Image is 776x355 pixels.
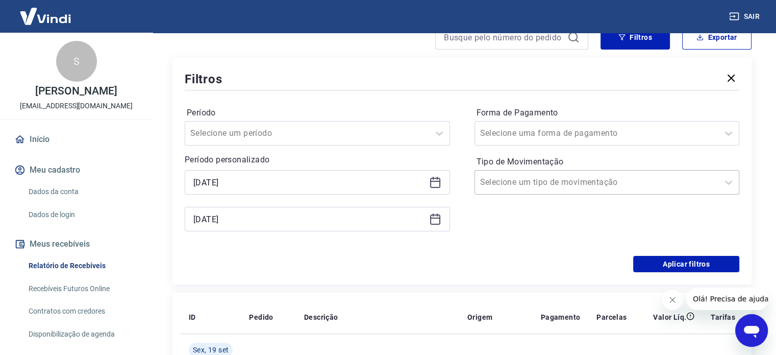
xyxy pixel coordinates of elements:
[24,181,140,202] a: Dados da conta
[12,233,140,255] button: Meus recebíveis
[187,107,448,119] label: Período
[24,301,140,322] a: Contratos com credores
[249,312,273,322] p: Pedido
[12,159,140,181] button: Meu cadastro
[727,7,764,26] button: Sair
[193,175,425,190] input: Data inicial
[662,290,683,310] iframe: Fechar mensagem
[24,204,140,225] a: Dados de login
[682,25,752,50] button: Exportar
[24,278,140,299] a: Recebíveis Futuros Online
[711,312,735,322] p: Tarifas
[24,255,140,276] a: Relatório de Recebíveis
[12,128,140,151] a: Início
[477,107,738,119] label: Forma de Pagamento
[6,7,86,15] span: Olá! Precisa de ajuda?
[24,324,140,345] a: Disponibilização de agenda
[653,312,686,322] p: Valor Líq.
[193,211,425,227] input: Data final
[477,156,738,168] label: Tipo de Movimentação
[735,314,768,347] iframe: Botão para abrir a janela de mensagens
[56,41,97,82] div: S
[596,312,627,322] p: Parcelas
[633,256,739,272] button: Aplicar filtros
[541,312,581,322] p: Pagamento
[12,1,79,32] img: Vindi
[600,25,670,50] button: Filtros
[189,312,196,322] p: ID
[193,345,229,355] span: Sex, 19 set
[20,101,133,111] p: [EMAIL_ADDRESS][DOMAIN_NAME]
[185,71,222,87] h5: Filtros
[467,312,492,322] p: Origem
[35,86,117,97] p: [PERSON_NAME]
[444,30,563,45] input: Busque pelo número do pedido
[185,154,450,166] p: Período personalizado
[687,288,768,310] iframe: Mensagem da empresa
[304,312,338,322] p: Descrição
